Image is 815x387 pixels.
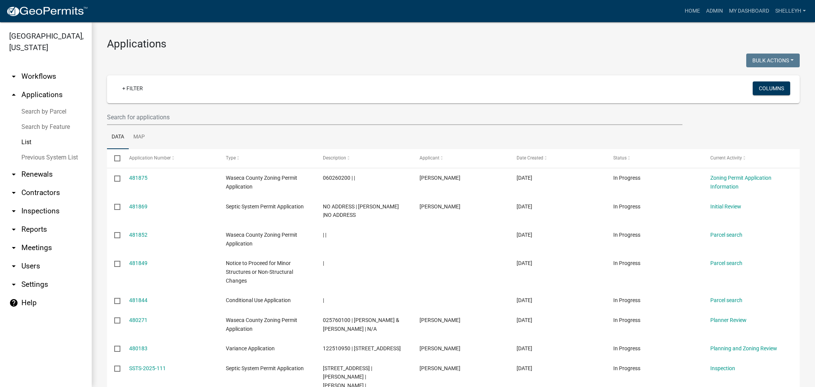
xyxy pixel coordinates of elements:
[9,207,18,216] i: arrow_drop_down
[9,298,18,307] i: help
[129,155,171,161] span: Application Number
[710,155,742,161] span: Current Activity
[129,175,147,181] a: 481875
[517,345,532,351] span: 09/18/2025
[226,345,275,351] span: Variance Application
[613,317,640,323] span: In Progress
[420,155,439,161] span: Applicant
[107,109,682,125] input: Search for applications
[323,155,346,161] span: Description
[517,297,532,303] span: 09/22/2025
[129,125,149,150] a: Map
[613,260,640,266] span: In Progress
[226,175,297,190] span: Waseca County Zoning Permit Application
[613,203,640,210] span: In Progress
[9,243,18,252] i: arrow_drop_down
[613,297,640,303] span: In Progress
[420,317,460,323] span: Lucas Boelter
[226,365,304,371] span: Septic System Permit Application
[703,149,800,167] datatable-header-cell: Current Activity
[613,155,627,161] span: Status
[226,232,297,247] span: Waseca County Zoning Permit Application
[726,4,772,18] a: My Dashboard
[323,175,355,181] span: 060260200 | |
[517,232,532,238] span: 09/22/2025
[710,345,777,351] a: Planning and Zoning Review
[703,4,726,18] a: Admin
[116,81,149,95] a: + Filter
[420,203,460,210] span: Phillip Schleicher
[420,175,460,181] span: Brandis Danberry
[710,203,741,210] a: Initial Review
[129,232,147,238] a: 481852
[412,149,509,167] datatable-header-cell: Applicant
[226,260,293,284] span: Notice to Proceed for Minor Structures or Non-Structural Changes
[129,297,147,303] a: 481844
[323,203,399,218] span: NO ADDRESS | MARJORIE E BRECK |NO ADDRESS
[9,72,18,81] i: arrow_drop_down
[315,149,412,167] datatable-header-cell: Description
[517,155,543,161] span: Date Created
[107,37,800,50] h3: Applications
[323,317,399,332] span: 025760100 | LUCAS & ARIANA L BOELTER | N/A
[129,345,147,351] a: 480183
[226,317,297,332] span: Waseca County Zoning Permit Application
[323,260,324,266] span: |
[682,4,703,18] a: Home
[517,317,532,323] span: 09/18/2025
[420,345,460,351] span: Matt Thompsen
[226,155,236,161] span: Type
[9,170,18,179] i: arrow_drop_down
[9,90,18,99] i: arrow_drop_up
[129,317,147,323] a: 480271
[509,149,606,167] datatable-header-cell: Date Created
[710,232,742,238] a: Parcel search
[710,365,735,371] a: Inspection
[517,203,532,210] span: 09/22/2025
[129,203,147,210] a: 481869
[323,345,401,351] span: 122510950 | 37049 FAWN AVE | 2,7
[517,175,532,181] span: 09/22/2025
[772,4,809,18] a: shelleyh
[226,203,304,210] span: Septic System Permit Application
[9,188,18,197] i: arrow_drop_down
[613,365,640,371] span: In Progress
[517,365,532,371] span: 09/16/2025
[613,175,640,181] span: In Progress
[613,345,640,351] span: In Progress
[107,149,122,167] datatable-header-cell: Select
[219,149,316,167] datatable-header-cell: Type
[517,260,532,266] span: 09/22/2025
[129,365,166,371] a: SSTS-2025-111
[753,81,790,95] button: Columns
[226,297,291,303] span: Conditional Use Application
[420,365,460,371] span: Phillip Schleicher
[710,317,747,323] a: Planner Review
[9,280,18,289] i: arrow_drop_down
[710,297,742,303] a: Parcel search
[122,149,219,167] datatable-header-cell: Application Number
[710,260,742,266] a: Parcel search
[107,125,129,150] a: Data
[606,149,703,167] datatable-header-cell: Status
[129,260,147,266] a: 481849
[613,232,640,238] span: In Progress
[323,297,324,303] span: |
[9,225,18,234] i: arrow_drop_down
[9,262,18,271] i: arrow_drop_down
[746,54,800,67] button: Bulk Actions
[323,232,326,238] span: | |
[710,175,771,190] a: Zoning Permit Application Information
